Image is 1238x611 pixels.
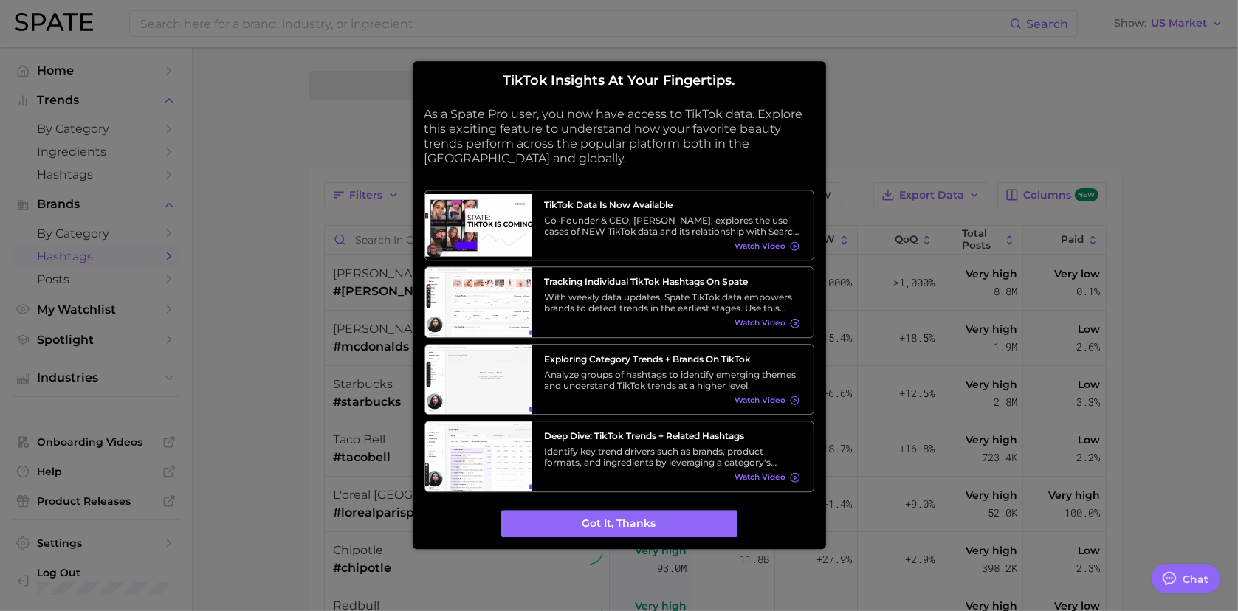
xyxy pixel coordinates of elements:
[424,266,814,338] a: Tracking Individual TikTok Hashtags on SpateWith weekly data updates, Spate TikTok data empowers ...
[545,199,800,210] h3: TikTok data is now available
[424,73,814,89] h2: TikTok insights at your fingertips.
[735,473,785,483] span: Watch Video
[545,446,800,468] div: Identify key trend drivers such as brands, product formats, and ingredients by leveraging a categ...
[545,276,800,287] h3: Tracking Individual TikTok Hashtags on Spate
[735,241,785,251] span: Watch Video
[545,430,800,441] h3: Deep Dive: TikTok Trends + Related Hashtags
[424,190,814,261] a: TikTok data is now availableCo-Founder & CEO, [PERSON_NAME], explores the use cases of NEW TikTok...
[735,396,785,405] span: Watch Video
[545,353,800,365] h3: Exploring Category Trends + Brands on TikTok
[501,510,737,538] button: Got it, thanks
[424,107,814,166] p: As a Spate Pro user, you now have access to TikTok data. Explore this exciting feature to underst...
[424,344,814,415] a: Exploring Category Trends + Brands on TikTokAnalyze groups of hashtags to identify emerging theme...
[424,421,814,492] a: Deep Dive: TikTok Trends + Related HashtagsIdentify key trend drivers such as brands, product for...
[545,369,800,391] div: Analyze groups of hashtags to identify emerging themes and understand TikTok trends at a higher l...
[545,215,800,237] div: Co-Founder & CEO, [PERSON_NAME], explores the use cases of NEW TikTok data and its relationship w...
[545,291,800,314] div: With weekly data updates, Spate TikTok data empowers brands to detect trends in the earliest stag...
[735,319,785,328] span: Watch Video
